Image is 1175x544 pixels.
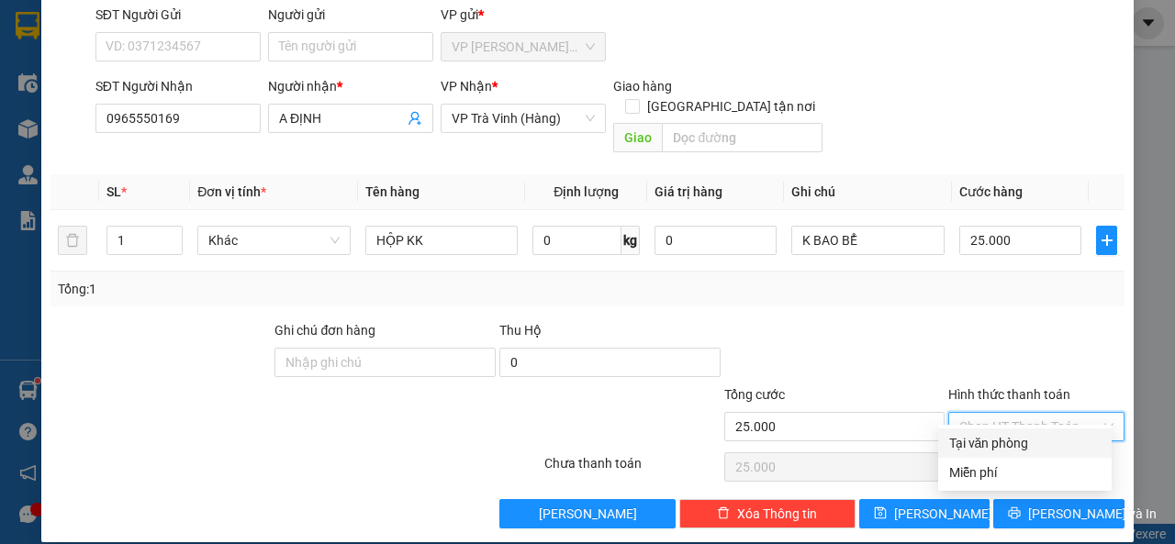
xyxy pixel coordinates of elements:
[499,499,676,528] button: [PERSON_NAME]
[894,504,992,524] span: [PERSON_NAME]
[7,36,171,71] span: VP [PERSON_NAME] ([GEOGRAPHIC_DATA]) -
[1008,506,1021,521] span: printer
[655,226,777,255] input: 0
[613,123,662,152] span: Giao
[268,76,433,96] div: Người nhận
[408,111,422,126] span: user-add
[95,5,261,25] div: SĐT Người Gửi
[365,184,420,199] span: Tên hàng
[58,226,87,255] button: delete
[106,184,121,199] span: SL
[7,36,268,71] p: GỬI:
[441,79,492,94] span: VP Nhận
[7,99,138,117] span: 0589264212 -
[365,226,519,255] input: VD: Bàn, Ghế
[452,33,595,61] span: VP Trần Phú (Hàng)
[791,226,945,255] input: Ghi Chú
[613,79,672,94] span: Giao hàng
[1028,504,1157,524] span: [PERSON_NAME] và In
[948,387,1070,402] label: Hình thức thanh toán
[859,499,990,528] button: save[PERSON_NAME]
[640,96,822,117] span: [GEOGRAPHIC_DATA] tận nơi
[874,506,887,521] span: save
[95,76,261,96] div: SĐT Người Nhận
[274,348,496,377] input: Ghi chú đơn hàng
[7,79,268,96] p: NHẬN:
[949,462,1101,483] div: Miễn phí
[679,499,856,528] button: deleteXóa Thông tin
[993,499,1125,528] button: printer[PERSON_NAME] và In
[1096,226,1117,255] button: plus
[62,10,213,28] strong: BIÊN NHẬN GỬI HÀNG
[554,184,619,199] span: Định lượng
[208,227,340,254] span: Khác
[655,184,722,199] span: Giá trị hàng
[58,279,455,299] div: Tổng: 1
[452,105,595,132] span: VP Trà Vinh (Hàng)
[539,504,637,524] span: [PERSON_NAME]
[717,506,730,521] span: delete
[51,79,144,96] span: VP Càng Long
[784,174,952,210] th: Ghi chú
[197,184,266,199] span: Đơn vị tính
[48,119,127,137] span: KO BAO HƯ
[7,119,127,137] span: GIAO:
[959,184,1023,199] span: Cước hàng
[662,123,822,152] input: Dọc đường
[949,433,1101,453] div: Tại văn phòng
[268,5,433,25] div: Người gửi
[737,504,817,524] span: Xóa Thông tin
[499,323,542,338] span: Thu Hộ
[441,5,606,25] div: VP gửi
[98,99,138,117] span: CÔNG
[621,226,640,255] span: kg
[543,453,722,485] div: Chưa thanh toán
[1097,233,1116,248] span: plus
[724,387,785,402] span: Tổng cước
[274,323,375,338] label: Ghi chú đơn hàng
